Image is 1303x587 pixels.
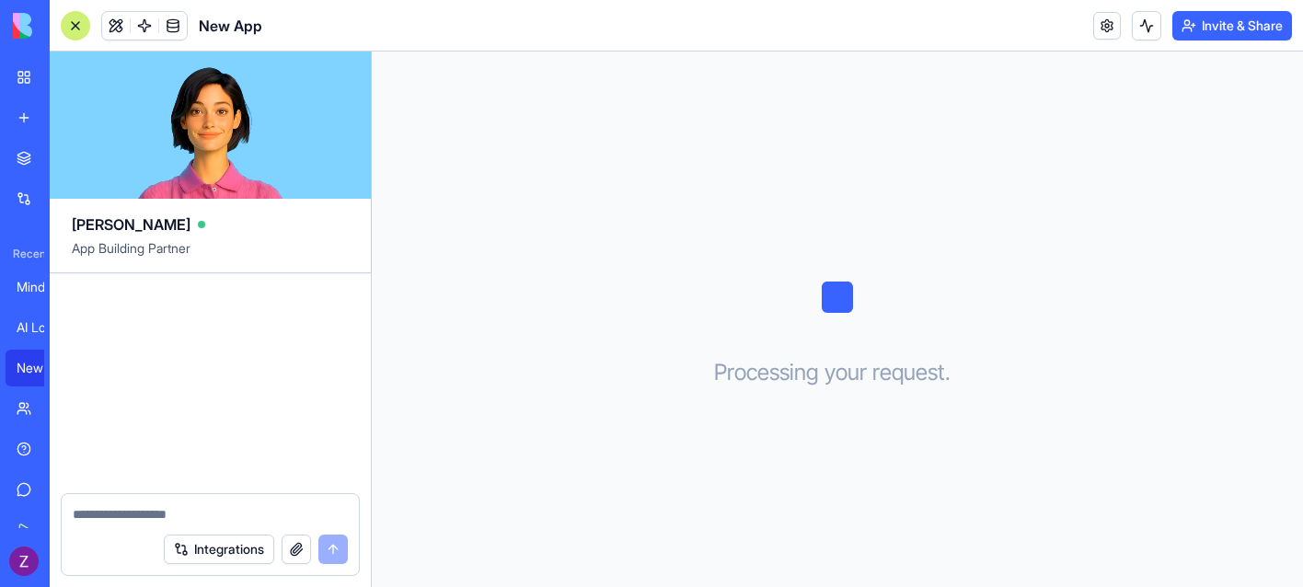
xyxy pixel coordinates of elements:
span: . [945,358,951,387]
h3: Processing your request [714,358,962,387]
div: MindfulJournal AI [17,278,68,296]
div: New App [17,359,68,377]
span: Recent [6,247,44,261]
span: [PERSON_NAME] [72,213,190,236]
img: ACg8ocLbFy8DHtL2uPWw6QbHWmV0YcGiQda46qJNV01azvxVGNKDKQ=s96-c [9,547,39,576]
a: New App [6,350,79,386]
a: AI Logo Generator [6,309,79,346]
span: New App [199,15,262,37]
img: logo [13,13,127,39]
button: Invite & Share [1172,11,1292,40]
a: MindfulJournal AI [6,269,79,305]
button: Integrations [164,535,274,564]
div: AI Logo Generator [17,318,68,337]
span: App Building Partner [72,239,349,272]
